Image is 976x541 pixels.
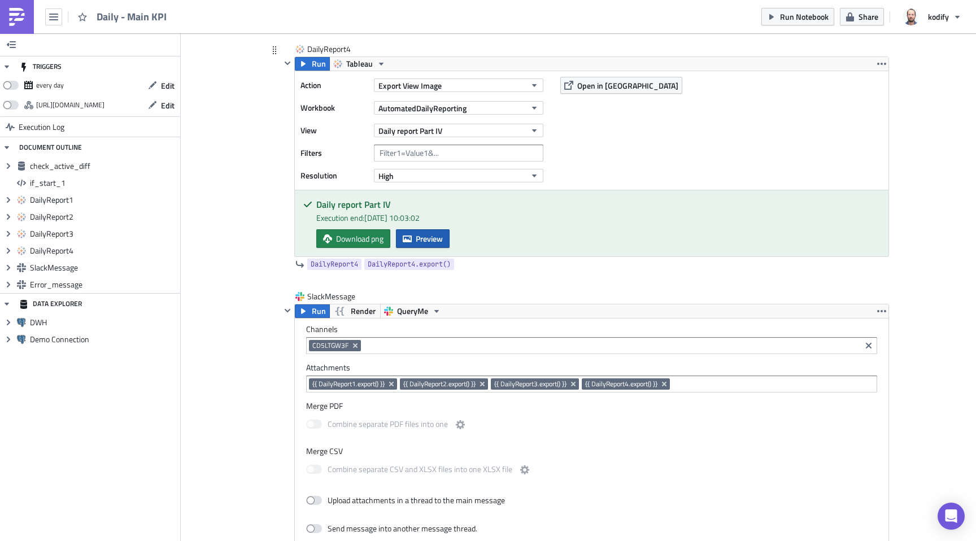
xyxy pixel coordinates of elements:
[312,379,385,389] span: {{ DailyReport1.export() }}
[378,102,467,114] span: AutomatedDailyReporting
[478,378,488,390] button: Remove Tag
[862,339,875,352] button: Clear selected items
[5,5,565,14] p: Error in active subscribers. No KPI report sent.
[5,5,565,14] body: Rich Text Area. Press ALT-0 for help.
[8,8,26,26] img: PushMetrics
[306,418,467,432] label: Combine separate PDF files into one
[5,5,589,14] body: Rich Text Area. Press ALT-0 for help.
[30,178,177,188] span: if_start_1
[316,200,880,209] h5: Daily report Part IV
[403,379,476,389] span: {{ DailyReport2.export() }}
[378,170,394,182] span: High
[364,259,454,270] a: DailyReport4.export()
[387,378,397,390] button: Remove Tag
[840,8,884,25] button: Share
[306,523,478,534] label: Send message into another message thread.
[97,10,168,23] span: Daily - Main KPI
[368,259,451,270] span: DailyReport4.export()
[307,291,356,302] span: SlackMessage
[5,5,565,14] p: Daily KPI.
[281,56,294,70] button: Hide content
[19,56,62,77] div: TRIGGERS
[518,463,531,477] button: Combine separate CSV and XLSX files into one XLSX file
[312,341,348,350] span: CD5LTGW3F
[36,97,104,114] div: https://pushmetrics.io/api/v1/report/MeL9WZGozZ/webhook?token=1376edafa6c84120af63810cb099268a
[30,229,177,239] span: DailyReport3
[306,463,531,477] label: Combine separate CSV and XLSX files into one XLSX file
[30,212,177,222] span: DailyReport2
[161,99,175,111] span: Edit
[306,363,877,373] label: Attachments
[336,233,384,245] span: Download png
[306,324,877,334] label: Channels
[36,77,64,94] div: every day
[374,124,543,137] button: Daily report Part IV
[300,77,368,94] label: Action
[295,57,330,71] button: Run
[374,78,543,92] button: Export View Image
[30,161,177,171] span: check_active_diff
[374,101,543,115] button: AutomatedDailyReporting
[295,304,330,318] button: Run
[397,304,428,318] span: QueryMe
[312,304,326,318] span: Run
[5,5,589,14] p: KPI daily report
[351,340,361,351] button: Remove Tag
[300,99,368,116] label: Workbook
[30,195,177,205] span: DailyReport1
[859,11,878,23] span: Share
[19,294,82,314] div: DATA EXPLORER
[454,418,467,431] button: Combine separate PDF files into one
[307,43,352,55] span: DailyReport4
[585,379,657,389] span: {{ DailyReport4.export() }}
[306,446,877,456] label: Merge CSV
[780,11,829,23] span: Run Notebook
[660,378,670,390] button: Remove Tag
[329,304,381,318] button: Render
[351,304,376,318] span: Render
[307,259,361,270] a: DailyReport4
[316,229,390,248] a: Download png
[396,229,450,248] button: Preview
[316,212,880,224] div: Execution end: [DATE] 10:03:02
[161,80,175,91] span: Edit
[306,401,877,411] label: Merge PDF
[761,8,834,25] button: Run Notebook
[346,57,373,71] span: Tableau
[311,259,358,270] span: DailyReport4
[300,167,368,184] label: Resolution
[569,378,579,390] button: Remove Tag
[938,503,965,530] div: Open Intercom Messenger
[30,334,177,344] span: Demo Connection
[281,304,294,317] button: Hide content
[300,122,368,139] label: View
[378,125,442,137] span: Daily report Part IV
[380,304,445,318] button: QueryMe
[19,137,82,158] div: DOCUMENT OUTLINE
[142,77,180,94] button: Edit
[30,246,177,256] span: DailyReport4
[30,263,177,273] span: SlackMessage
[374,169,543,182] button: High
[306,495,505,505] label: Upload attachments in a thread to the main message
[494,379,567,389] span: {{ DailyReport3.export() }}
[142,97,180,114] button: Edit
[30,280,177,290] span: Error_message
[329,57,390,71] button: Tableau
[928,11,949,23] span: kodify
[560,77,682,94] button: Open in [GEOGRAPHIC_DATA]
[416,233,443,245] span: Preview
[901,7,921,27] img: Avatar
[378,80,442,91] span: Export View Image
[300,145,368,162] label: Filters
[19,117,64,137] span: Execution Log
[374,145,543,162] input: Filter1=Value1&...
[30,317,177,328] span: DWH
[312,57,326,71] span: Run
[896,5,968,29] button: kodify
[577,80,678,91] span: Open in [GEOGRAPHIC_DATA]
